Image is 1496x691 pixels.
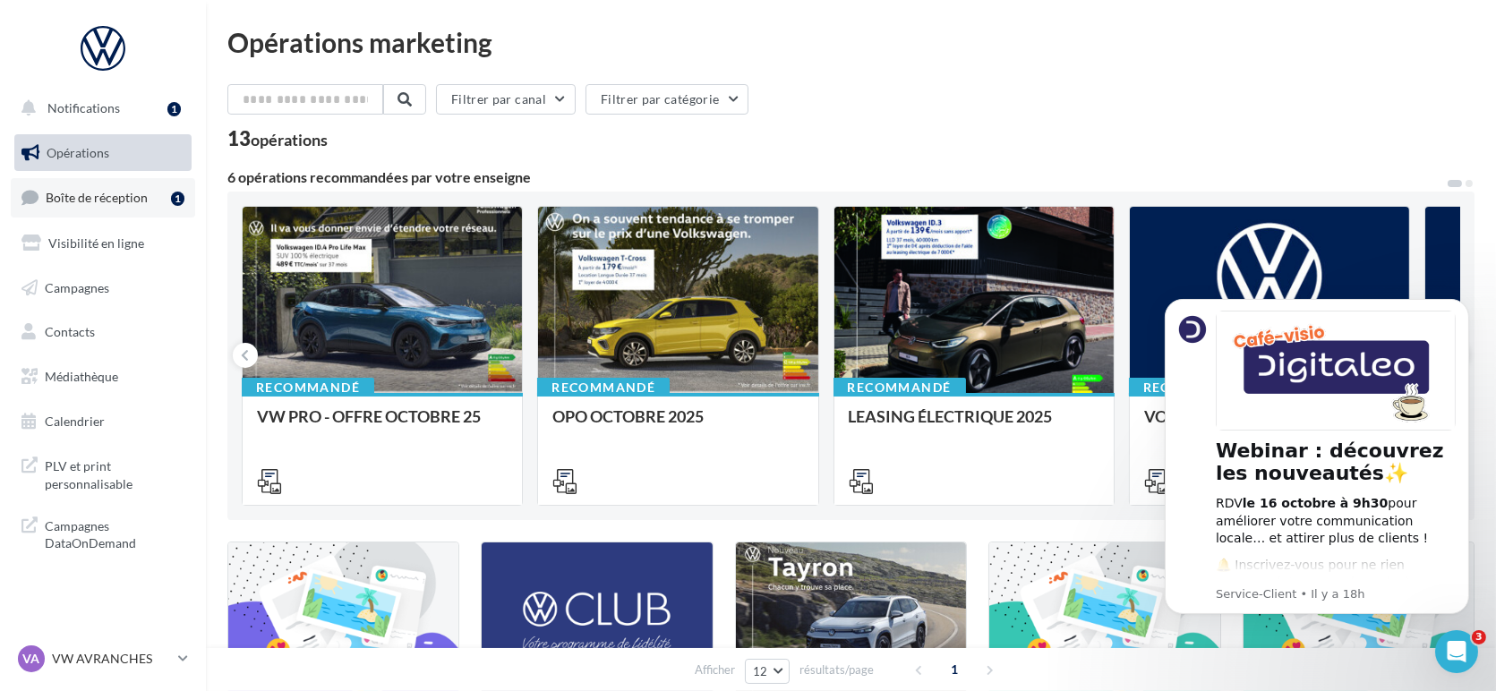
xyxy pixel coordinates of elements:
span: Contacts [45,324,95,339]
span: Médiathèque [45,369,118,384]
button: Notifications 1 [11,90,188,127]
span: Opérations [47,145,109,160]
button: Filtrer par catégorie [586,84,748,115]
div: OPO OCTOBRE 2025 [552,407,803,443]
a: Opérations [11,134,195,172]
div: 13 [227,129,328,149]
span: Visibilité en ligne [48,235,144,251]
a: VA VW AVRANCHES [14,642,192,676]
iframe: Intercom notifications message [1138,277,1496,682]
a: Visibilité en ligne [11,225,195,262]
p: VW AVRANCHES [52,650,171,668]
a: Calendrier [11,403,195,440]
div: opérations [251,132,328,148]
a: Boîte de réception1 [11,178,195,217]
span: 12 [753,664,768,678]
span: VA [23,650,40,668]
button: 12 [745,659,791,684]
span: Notifications [47,100,120,115]
iframe: Intercom live chat [1435,630,1478,673]
span: Campagnes [45,279,109,294]
span: Afficher [695,661,735,678]
span: 1 [940,655,969,684]
div: 1 [171,192,184,206]
div: 6 opérations recommandées par votre enseigne [227,170,1446,184]
a: Médiathèque [11,358,195,396]
div: 1 [167,102,181,116]
a: Campagnes DataOnDemand [11,507,195,559]
span: 3 [1472,630,1486,644]
a: Contacts [11,313,195,351]
span: Calendrier [45,414,105,429]
a: PLV et print personnalisable [11,447,195,499]
div: VW PRO - OFFRE OCTOBRE 25 [257,407,508,443]
span: résultats/page [799,661,874,678]
span: PLV et print personnalisable [45,454,184,492]
div: Recommandé [537,378,670,397]
button: Filtrer par canal [436,84,576,115]
span: Campagnes DataOnDemand [45,514,184,552]
div: Recommandé [242,378,374,397]
span: Boîte de réception [46,190,148,205]
a: Campagnes [11,269,195,307]
div: LEASING ÉLECTRIQUE 2025 [849,407,1099,443]
div: Recommandé [833,378,966,397]
div: Opérations marketing [227,29,1475,55]
div: Recommandé [1129,378,1261,397]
